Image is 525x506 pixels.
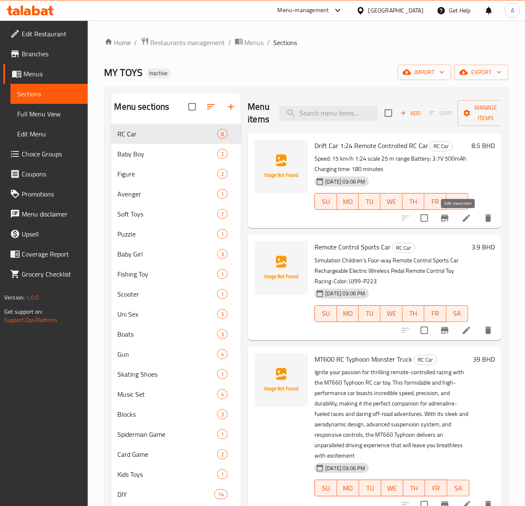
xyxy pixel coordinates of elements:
div: items [217,429,228,439]
button: SU [314,193,337,210]
div: Baby Girl [118,249,218,259]
a: Branches [3,44,88,64]
span: SU [318,307,333,320]
span: 3 [218,250,227,258]
span: Get support on: [4,306,43,317]
span: Gun [118,349,218,359]
p: Simulation Children's Four-way Remote Control Sports Car Rechargeable Electric Wireless Pedal Rem... [314,255,468,287]
div: items [217,449,228,459]
a: Full Menu View [10,104,88,124]
a: Menus [3,64,88,84]
button: TH [403,193,424,210]
span: 3 [218,310,227,318]
span: A [511,6,514,15]
span: TU [363,482,378,494]
span: TH [406,307,421,320]
a: Coupons [3,164,88,184]
div: Soft Toys7 [111,204,241,224]
span: 1 [218,270,227,278]
span: Fishing Toy [118,269,218,279]
div: Menu-management [278,5,329,15]
div: Kids Toys [118,469,218,479]
span: Card Game [118,449,218,459]
li: / [267,38,270,48]
span: Select to update [416,322,433,339]
button: SA [446,193,468,210]
span: FR [428,196,443,208]
button: TU [359,480,381,496]
a: Choice Groups [3,144,88,164]
span: Restaurants management [151,38,225,48]
div: items [217,229,228,239]
div: Avenger1 [111,184,241,204]
span: TU [362,307,377,320]
div: Boats3 [111,324,241,344]
span: Select all sections [183,98,201,116]
span: Sections [17,89,81,99]
button: SU [314,480,337,496]
span: FR [428,307,443,320]
img: Remote Control Sports Car [254,241,308,295]
span: MO [340,196,355,208]
div: RC Car [430,141,453,151]
button: Add section [221,97,241,117]
div: DIY14 [111,484,241,504]
div: RC Car [414,355,437,365]
span: MY TOYS [104,63,143,82]
span: Inactive [146,70,171,77]
a: Promotions [3,184,88,204]
span: 1 [218,471,227,478]
span: Remote Control Sports Car [314,241,391,253]
div: Gun4 [111,344,241,364]
div: items [217,349,228,359]
span: TH [406,196,421,208]
div: items [217,289,228,299]
a: Edit Menu [10,124,88,144]
button: delete [478,320,498,340]
button: Manage items [458,100,514,126]
li: / [228,38,231,48]
button: MO [337,193,359,210]
h2: Menu sections [114,101,170,113]
button: export [454,65,508,80]
span: Branches [22,49,81,59]
span: 3 [218,330,227,338]
input: search [279,106,378,121]
div: Scooter1 [111,284,241,304]
a: Support.OpsPlatform [4,315,57,325]
span: Edit Restaurant [22,29,81,39]
a: Edit Restaurant [3,24,88,44]
span: Baby Boy [118,149,218,159]
div: RC Car8 [111,124,241,144]
h6: 3.9 BHD [472,241,495,253]
a: Coverage Report [3,244,88,264]
div: items [217,149,228,159]
p: Speed: 15 km/h 1:24 scale 25 m range Battery: 3.7V 500mAh Charging time: 180 minutes [314,154,468,174]
span: [DATE] 03:06 PM [322,464,368,472]
button: WE [381,480,403,496]
div: DIY [118,489,215,499]
span: Avenger [118,189,218,199]
span: TH [407,482,422,494]
span: Choice Groups [22,149,81,159]
span: 1 [218,430,227,438]
button: WE [380,305,402,322]
a: Restaurants management [141,37,225,48]
div: Inactive [146,68,171,78]
span: RC Car [430,141,452,151]
div: Blocks3 [111,404,241,424]
span: 2 [218,170,227,178]
a: Edit menu item [462,325,472,335]
span: 4 [218,390,227,398]
a: Sections [10,84,88,104]
span: Version: [4,292,25,303]
div: Boats [118,329,218,339]
span: Scooter [118,289,218,299]
span: MO [340,307,355,320]
span: import [404,67,444,78]
span: Add [399,108,422,118]
button: TU [359,305,380,322]
span: Figure [118,169,218,179]
span: RC Car [414,355,436,365]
